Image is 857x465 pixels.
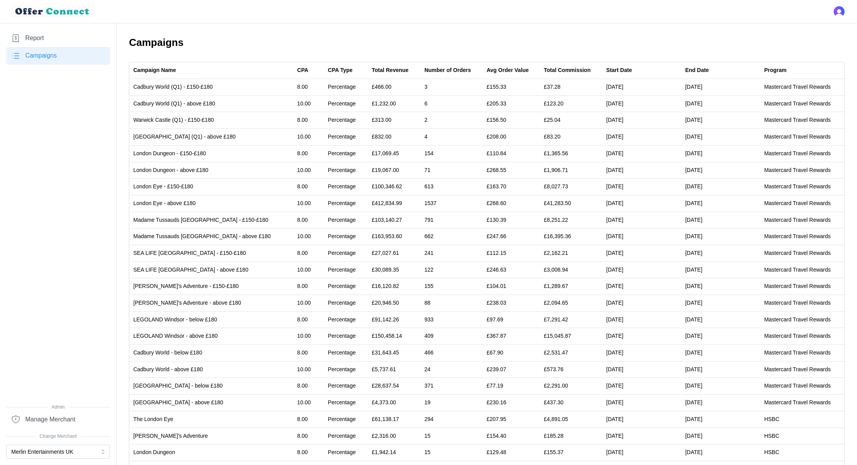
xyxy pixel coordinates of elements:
td: [DATE] [681,395,760,411]
td: Percentage [324,179,368,195]
div: End Date [685,66,709,75]
td: Percentage [324,162,368,179]
td: £1,365.56 [540,145,602,162]
td: [DATE] [602,145,681,162]
td: SEA LIFE [GEOGRAPHIC_DATA] - £150-£180 [129,245,293,261]
img: 's logo [834,6,845,17]
a: Campaigns [6,47,110,65]
td: Percentage [324,444,368,461]
td: Percentage [324,328,368,345]
td: Mastercard Travel Rewards [760,112,844,129]
td: £83.20 [540,129,602,146]
td: Mastercard Travel Rewards [760,245,844,261]
td: 8.00 [293,145,324,162]
td: Percentage [324,345,368,361]
td: [DATE] [602,378,681,395]
td: [DATE] [602,345,681,361]
td: 19 [421,395,483,411]
td: Percentage [324,428,368,444]
td: Mastercard Travel Rewards [760,195,844,212]
div: Campaign Name [133,66,176,75]
span: Report [25,33,44,43]
td: Madame Tussauds [GEOGRAPHIC_DATA] - above £180 [129,228,293,245]
td: 8.00 [293,428,324,444]
td: Percentage [324,411,368,428]
td: [DATE] [681,378,760,395]
span: Change Merchant [6,433,110,440]
td: Mastercard Travel Rewards [760,295,844,312]
button: Merlin Entertainments UK [6,445,110,459]
td: £30,089.35 [368,261,420,278]
td: 4 [421,129,483,146]
td: [DATE] [681,328,760,345]
td: £1,232.00 [368,95,420,112]
td: [GEOGRAPHIC_DATA] (Q1) - above £180 [129,129,293,146]
td: 8.00 [293,79,324,96]
td: £8,027.73 [540,179,602,195]
td: [PERSON_NAME]'s Adventure - above £180 [129,295,293,312]
td: 8.00 [293,411,324,428]
td: [DATE] [681,95,760,112]
td: Mastercard Travel Rewards [760,145,844,162]
td: LEGOLAND Windsor - above £180 [129,328,293,345]
td: £129.48 [483,444,540,461]
td: 2 [421,112,483,129]
td: [DATE] [681,361,760,378]
td: 8.00 [293,245,324,261]
td: [DATE] [602,278,681,295]
td: Mastercard Travel Rewards [760,95,844,112]
td: £163.70 [483,179,540,195]
td: £205.33 [483,95,540,112]
td: £238.03 [483,295,540,312]
td: £112.15 [483,245,540,261]
td: £1,289.67 [540,278,602,295]
td: Percentage [324,212,368,228]
td: 10.00 [293,361,324,378]
td: 371 [421,378,483,395]
td: London Eye - £150-£180 [129,179,293,195]
td: £28,637.54 [368,378,420,395]
td: 8.00 [293,179,324,195]
span: Admin [6,404,110,411]
td: £2,531.47 [540,345,602,361]
td: [DATE] [602,444,681,461]
td: Cadbury World (Q1) - above £180 [129,95,293,112]
td: 791 [421,212,483,228]
td: £100,346.62 [368,179,420,195]
td: 613 [421,179,483,195]
td: £268.60 [483,195,540,212]
td: [DATE] [681,345,760,361]
td: [DATE] [681,444,760,461]
div: Start Date [606,66,632,75]
td: HSBC [760,411,844,428]
td: 122 [421,261,483,278]
td: London Eye - above £180 [129,195,293,212]
td: 10.00 [293,95,324,112]
td: £412,834.99 [368,195,420,212]
td: £185.28 [540,428,602,444]
div: CPA [297,66,309,75]
a: Manage Merchant [6,411,110,428]
td: £97.69 [483,311,540,328]
td: 662 [421,228,483,245]
td: £25.04 [540,112,602,129]
td: 155 [421,278,483,295]
td: [DATE] [602,212,681,228]
td: LEGOLAND Windsor - below £180 [129,311,293,328]
td: [DATE] [602,295,681,312]
td: [GEOGRAPHIC_DATA] - above £180 [129,395,293,411]
td: Percentage [324,95,368,112]
a: Report [6,30,110,47]
td: [DATE] [602,261,681,278]
td: Mastercard Travel Rewards [760,162,844,179]
td: London Dungeon - above £180 [129,162,293,179]
td: £91,142.26 [368,311,420,328]
div: Number of Orders [424,66,471,75]
td: [DATE] [681,162,760,179]
td: Percentage [324,395,368,411]
td: Percentage [324,112,368,129]
td: 88 [421,295,483,312]
td: Percentage [324,311,368,328]
td: [DATE] [602,112,681,129]
td: Mastercard Travel Rewards [760,261,844,278]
